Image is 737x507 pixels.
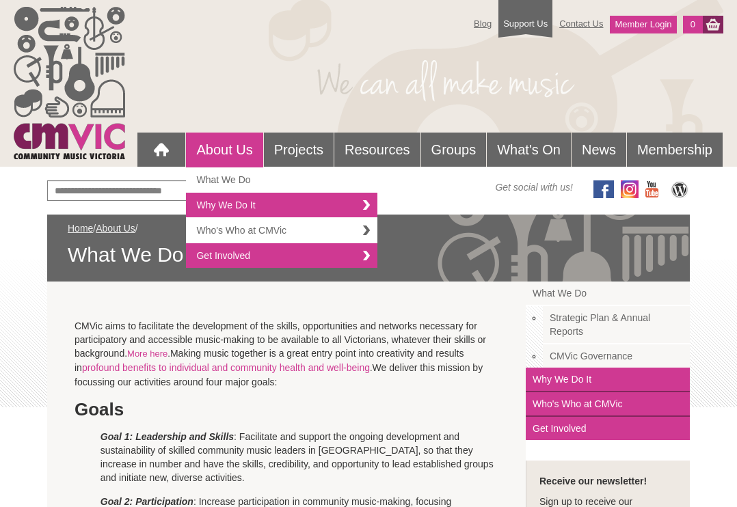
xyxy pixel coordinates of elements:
[526,417,690,440] a: Get Involved
[526,282,690,306] a: What We Do
[14,7,125,159] img: cmvic_logo.png
[68,242,669,268] span: What We Do
[186,218,377,243] a: Who's Who at CMVic
[100,430,498,484] p: : Facilitate and support the ongoing development and sustainability of skilled community music le...
[100,431,234,442] em: Goal 1: Leadership and Skills
[627,133,723,167] a: Membership
[68,223,93,234] a: Home
[539,476,647,487] strong: Receive our newsletter!
[610,16,676,33] a: Member Login
[552,12,610,36] a: Contact Us
[572,133,626,167] a: News
[621,180,639,198] img: icon-instagram.png
[264,133,334,167] a: Projects
[467,12,498,36] a: Blog
[75,319,498,389] p: CMVic aims to facilitate the development of the skills, opportunities and networks necessary for ...
[487,133,571,167] a: What's On
[100,496,193,507] em: Goal 2: Participation
[683,16,703,33] a: 0
[526,368,690,392] a: Why We Do It
[186,193,377,218] a: Why We Do It
[543,344,690,368] a: CMVic Governance
[186,243,377,268] a: Get Involved
[526,392,690,417] a: Who's Who at CMVic
[127,348,167,359] a: More here
[669,180,690,198] img: CMVic Blog
[75,399,498,420] h2: Goals
[334,133,420,167] a: Resources
[68,221,669,268] div: / /
[495,180,573,194] span: Get social with us!
[186,133,263,167] a: About Us
[82,362,370,373] a: profound benefits to individual and community health and well-being
[543,306,690,344] a: Strategic Plan & Annual Reports
[167,348,170,359] span: .
[96,223,135,234] a: About Us
[421,133,487,167] a: Groups
[370,363,373,373] span: .
[186,167,377,193] a: What We Do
